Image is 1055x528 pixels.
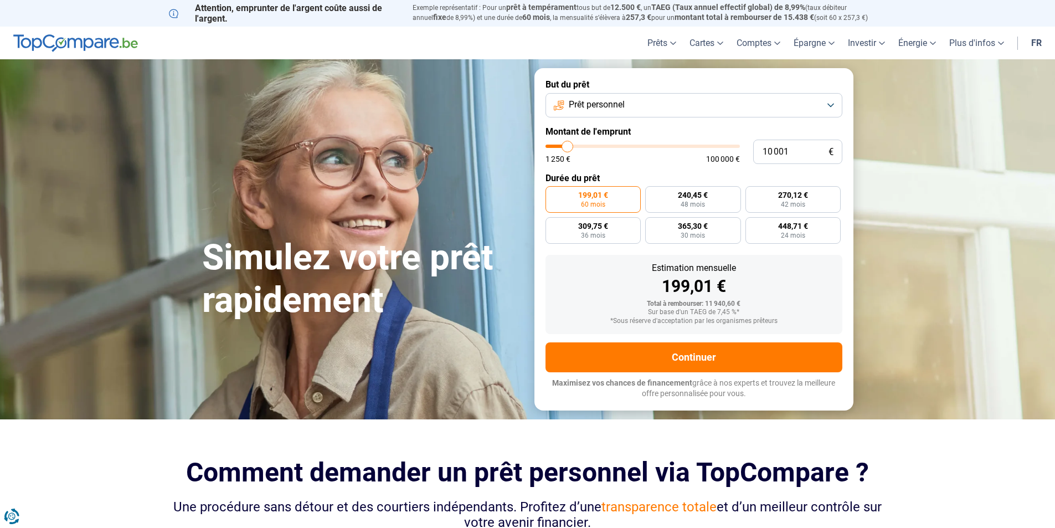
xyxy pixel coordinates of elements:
a: Prêts [641,27,683,59]
span: 24 mois [781,232,805,239]
span: 30 mois [681,232,705,239]
label: But du prêt [545,79,842,90]
span: 100 000 € [706,155,740,163]
span: 1 250 € [545,155,570,163]
span: 36 mois [581,232,605,239]
span: fixe [433,13,446,22]
span: 240,45 € [678,191,708,199]
div: *Sous réserve d'acceptation par les organismes prêteurs [554,317,833,325]
button: Prêt personnel [545,93,842,117]
div: Sur base d'un TAEG de 7,45 %* [554,309,833,316]
span: 42 mois [781,201,805,208]
img: TopCompare [13,34,138,52]
span: prêt à tempérament [506,3,577,12]
span: 60 mois [522,13,550,22]
a: Comptes [730,27,787,59]
div: Total à rembourser: 11 940,60 € [554,300,833,308]
span: 309,75 € [578,222,608,230]
a: Investir [841,27,892,59]
label: Durée du prêt [545,173,842,183]
button: Continuer [545,342,842,372]
span: 199,01 € [578,191,608,199]
p: grâce à nos experts et trouvez la meilleure offre personnalisée pour vous. [545,378,842,399]
label: Montant de l'emprunt [545,126,842,137]
span: montant total à rembourser de 15.438 € [675,13,814,22]
span: 270,12 € [778,191,808,199]
h2: Comment demander un prêt personnel via TopCompare ? [169,457,887,488]
span: Maximisez vos chances de financement [552,378,692,387]
span: 365,30 € [678,222,708,230]
p: Attention, emprunter de l'argent coûte aussi de l'argent. [169,3,399,24]
div: Estimation mensuelle [554,264,833,273]
span: 48 mois [681,201,705,208]
span: € [828,147,833,157]
a: Énergie [892,27,943,59]
a: Cartes [683,27,730,59]
span: 257,3 € [626,13,651,22]
a: fr [1025,27,1048,59]
p: Exemple représentatif : Pour un tous but de , un (taux débiteur annuel de 8,99%) et une durée de ... [413,3,887,23]
span: 60 mois [581,201,605,208]
a: Épargne [787,27,841,59]
span: 448,71 € [778,222,808,230]
h1: Simulez votre prêt rapidement [202,237,521,322]
span: 12.500 € [610,3,641,12]
a: Plus d'infos [943,27,1011,59]
div: 199,01 € [554,278,833,295]
span: TAEG (Taux annuel effectif global) de 8,99% [651,3,805,12]
span: transparence totale [601,499,717,515]
span: Prêt personnel [569,99,625,111]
